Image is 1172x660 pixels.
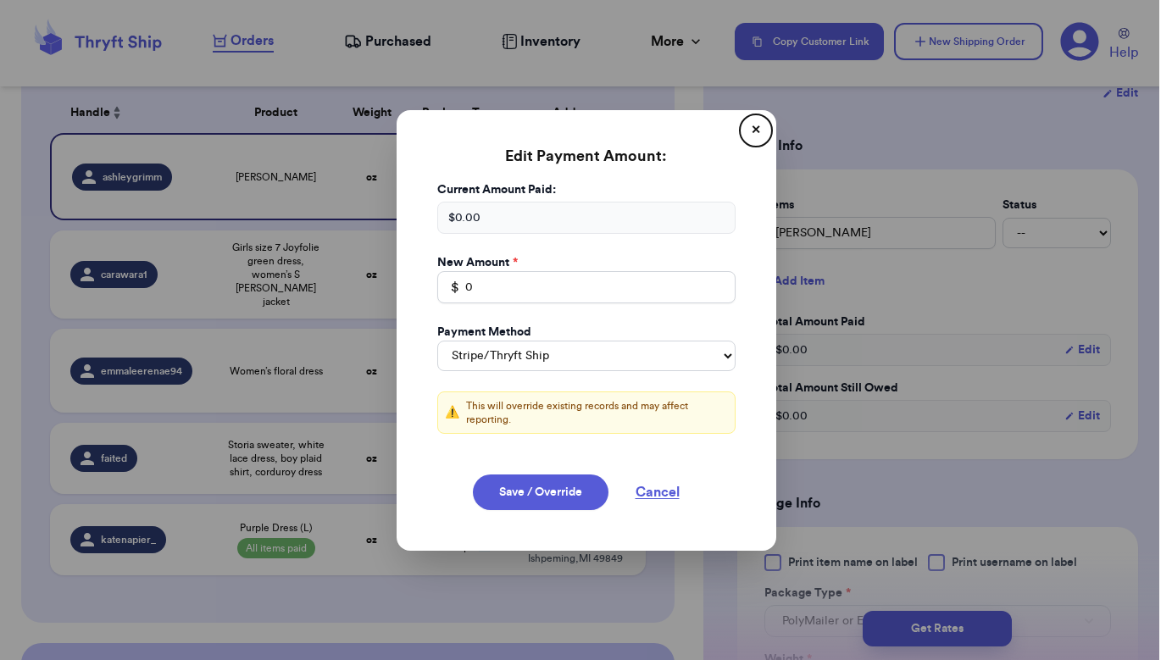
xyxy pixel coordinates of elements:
div: $ [437,271,459,303]
p: This will override existing records and may affect reporting. [466,399,728,426]
h3: Edit Payment Amount: [417,130,756,181]
button: ✕ [742,117,769,144]
div: $ 0.00 [437,202,736,234]
label: Current Amount Paid: [437,181,736,198]
input: 0.00 [437,271,736,303]
label: Payment Method [437,324,531,341]
button: Save / Override [473,474,608,510]
span: ⚠️ [445,404,459,421]
label: New Amount [437,254,518,271]
button: Cancel [615,474,700,510]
